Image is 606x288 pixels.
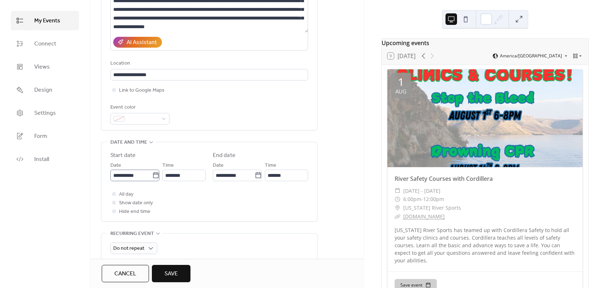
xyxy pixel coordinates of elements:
span: Date [110,161,121,170]
span: Design [34,86,52,95]
span: Show date only [119,199,153,208]
span: [DATE] - [DATE] [403,187,440,195]
span: Save [164,270,178,278]
div: 1 [398,77,404,87]
div: Aug [395,89,407,94]
a: My Events [11,11,79,30]
div: ​ [395,187,400,195]
a: [DOMAIN_NAME] [403,213,445,220]
div: End date [213,151,236,160]
span: Connect [34,40,56,48]
span: Settings [34,109,56,118]
span: All day [119,190,133,199]
span: Install [34,155,49,164]
span: 12:00pm [423,195,444,204]
span: Views [34,63,50,71]
div: Event color [110,103,168,112]
a: Form [11,126,79,146]
div: Start date [110,151,136,160]
span: Recurring event [110,230,154,238]
a: Design [11,80,79,100]
span: Cancel [114,270,136,278]
div: [US_STATE] River Sports has teamed up with Cordillera Safety to hold all your safety clinics and ... [387,226,583,264]
div: ​ [395,204,400,212]
span: Do not repeat [113,244,144,253]
span: America/[GEOGRAPHIC_DATA] [500,54,562,58]
span: My Events [34,17,60,25]
div: ​ [395,212,400,221]
span: [US_STATE] River Sports [403,204,461,212]
div: AI Assistant [127,38,157,47]
span: Form [34,132,47,141]
span: 6:00pm [403,195,421,204]
div: ​ [395,195,400,204]
span: Hide end time [119,208,150,216]
button: Cancel [102,265,149,282]
span: Time [162,161,174,170]
button: AI Assistant [113,37,162,48]
span: Link to Google Maps [119,86,164,95]
span: Date and time [110,138,147,147]
button: Save [152,265,190,282]
span: Time [265,161,276,170]
a: Install [11,149,79,169]
div: Location [110,59,307,68]
span: Date [213,161,224,170]
div: Upcoming events [382,39,588,47]
a: Views [11,57,79,77]
a: Connect [11,34,79,53]
a: Settings [11,103,79,123]
span: - [421,195,423,204]
a: River Safety Courses with Cordillera [395,175,493,183]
